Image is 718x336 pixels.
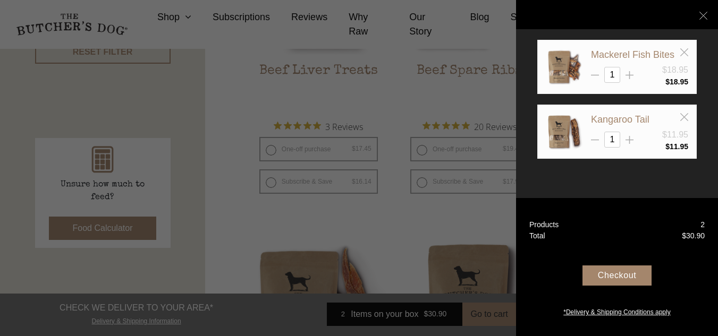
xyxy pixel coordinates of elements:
[665,77,688,86] bdi: 18.95
[591,114,649,125] a: Kangaroo Tail
[662,128,688,141] div: $11.95
[516,305,718,317] a: *Delivery & Shipping Conditions apply
[529,219,559,230] div: Products
[662,64,688,76] div: $18.95
[682,231,705,240] bdi: 30.90
[665,142,688,151] bdi: 11.95
[529,230,545,242] div: Total
[546,113,583,150] img: Kangaroo Tail
[665,142,670,151] span: $
[682,231,686,240] span: $
[582,265,652,286] div: Checkout
[665,77,670,86] span: $
[516,198,718,336] a: Products 2 Total $30.90 Checkout
[546,48,583,85] img: Mackerel Fish Bites
[591,49,674,60] a: Mackerel Fish Bites
[700,219,705,230] div: 2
